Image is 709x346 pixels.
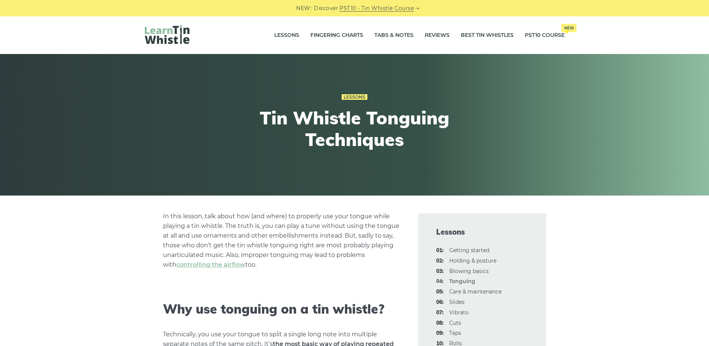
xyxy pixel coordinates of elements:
[449,299,464,305] a: 06:Slides
[449,320,461,326] a: 08:Cuts
[436,257,444,266] span: 02:
[436,267,444,276] span: 03:
[449,330,461,336] a: 09:Taps
[436,319,444,328] span: 08:
[436,329,444,338] span: 09:
[163,212,400,270] p: In this lesson, talk about how (and where) to properly use your tongue while playing a tin whistl...
[449,257,496,264] a: 02:Holding & posture
[374,26,413,45] a: Tabs & Notes
[310,26,363,45] a: Fingering Charts
[436,288,444,296] span: 05:
[449,268,489,274] a: 03:Blowing basics
[461,26,514,45] a: Best Tin Whistles
[436,298,444,307] span: 06:
[436,246,444,255] span: 01:
[561,24,577,32] span: New
[436,308,444,317] span: 07:
[449,278,475,285] strong: Tonguing
[449,247,489,254] a: 01:Getting started
[176,261,245,268] a: controlling the airflow
[218,107,492,150] h1: Tin Whistle Tonguing Techniques
[145,25,189,44] img: LearnTinWhistle.com
[436,227,528,237] span: Lessons
[342,94,367,100] a: Lessons
[425,26,450,45] a: Reviews
[436,277,444,286] span: 04:
[449,288,502,295] a: 05:Care & maintenance
[163,302,400,317] h2: Why use tonguing on a tin whistle?
[449,309,469,316] a: 07:Vibrato
[274,26,299,45] a: Lessons
[525,26,565,45] a: PST10 CourseNew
